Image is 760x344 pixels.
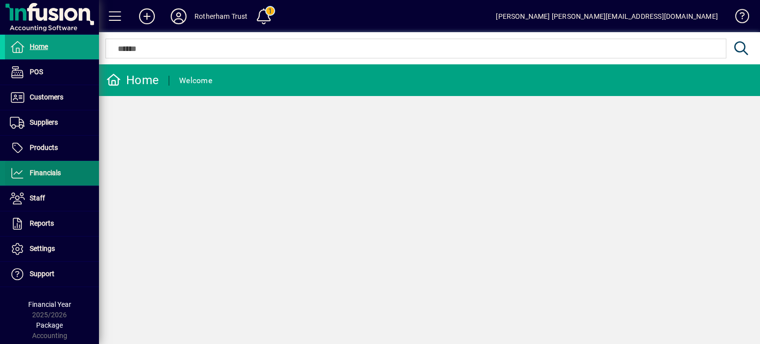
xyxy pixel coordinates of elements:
[30,144,58,151] span: Products
[5,136,99,160] a: Products
[36,321,63,329] span: Package
[30,169,61,177] span: Financials
[5,85,99,110] a: Customers
[5,110,99,135] a: Suppliers
[106,72,159,88] div: Home
[30,270,54,278] span: Support
[30,219,54,227] span: Reports
[5,237,99,261] a: Settings
[30,93,63,101] span: Customers
[131,7,163,25] button: Add
[30,245,55,252] span: Settings
[5,60,99,85] a: POS
[30,68,43,76] span: POS
[30,194,45,202] span: Staff
[496,8,718,24] div: [PERSON_NAME] [PERSON_NAME][EMAIL_ADDRESS][DOMAIN_NAME]
[163,7,194,25] button: Profile
[179,73,212,89] div: Welcome
[28,300,71,308] span: Financial Year
[194,8,248,24] div: Rotherham Trust
[5,161,99,186] a: Financials
[30,118,58,126] span: Suppliers
[30,43,48,50] span: Home
[5,186,99,211] a: Staff
[5,211,99,236] a: Reports
[5,262,99,287] a: Support
[728,2,748,34] a: Knowledge Base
